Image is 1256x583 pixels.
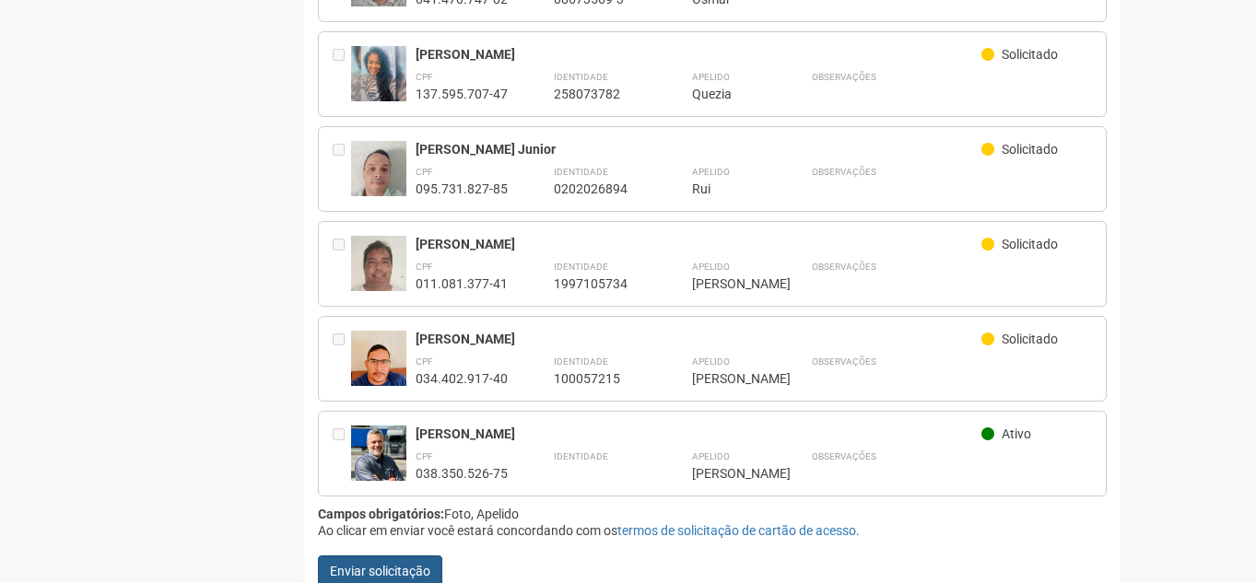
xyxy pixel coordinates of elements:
img: user.jpg [351,426,406,493]
div: 038.350.526-75 [416,465,508,482]
div: [PERSON_NAME] [692,465,766,482]
img: user.jpg [351,141,406,215]
span: Ativo [1002,426,1031,441]
div: Entre em contato com a Aministração para solicitar o cancelamento ou 2a via [333,141,351,197]
span: Solicitado [1002,237,1058,251]
strong: Identidade [554,262,608,272]
strong: Apelido [692,262,730,272]
div: Foto, Apelido [318,506,1108,522]
div: [PERSON_NAME] [692,275,766,292]
span: Solicitado [1002,142,1058,157]
strong: Observações [812,262,876,272]
strong: Observações [812,72,876,82]
img: user.jpg [351,331,406,404]
div: Entre em contato com a Aministração para solicitar o cancelamento ou 2a via [333,236,351,292]
strong: Identidade [554,451,608,461]
strong: Observações [812,167,876,177]
strong: Observações [812,451,876,461]
span: Solicitado [1002,332,1058,346]
img: user.jpg [351,236,406,309]
div: 1997105734 [554,275,646,292]
div: [PERSON_NAME] [416,426,982,442]
div: Entre em contato com a Aministração para solicitar o cancelamento ou 2a via [333,331,351,387]
strong: CPF [416,72,433,82]
div: [PERSON_NAME] [416,46,982,63]
strong: Apelido [692,356,730,367]
div: Entre em contato com a Aministração para solicitar o cancelamento ou 2a via [333,46,351,102]
span: Solicitado [1002,47,1058,62]
div: Entre em contato com a Aministração para solicitar o cancelamento ou 2a via [333,426,351,482]
div: 011.081.377-41 [416,275,508,292]
strong: Identidade [554,72,608,82]
div: 095.731.827-85 [416,181,508,197]
strong: Identidade [554,167,608,177]
a: termos de solicitação de cartão de acesso [617,523,856,538]
div: 137.595.707-47 [416,86,508,102]
div: 100057215 [554,370,646,387]
div: Quezia [692,86,766,102]
strong: Campos obrigatórios: [318,507,444,521]
strong: CPF [416,356,433,367]
img: user.jpg [351,46,406,105]
strong: Apelido [692,167,730,177]
div: Rui [692,181,766,197]
strong: Apelido [692,72,730,82]
strong: Identidade [554,356,608,367]
div: [PERSON_NAME] Junior [416,141,982,157]
strong: CPF [416,262,433,272]
strong: Apelido [692,451,730,461]
div: 034.402.917-40 [416,370,508,387]
div: [PERSON_NAME] [692,370,766,387]
div: 258073782 [554,86,646,102]
strong: Observações [812,356,876,367]
div: [PERSON_NAME] [416,236,982,252]
div: 0202026894 [554,181,646,197]
strong: CPF [416,451,433,461]
div: Ao clicar em enviar você estará concordando com os . [318,522,1108,539]
strong: CPF [416,167,433,177]
div: [PERSON_NAME] [416,331,982,347]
